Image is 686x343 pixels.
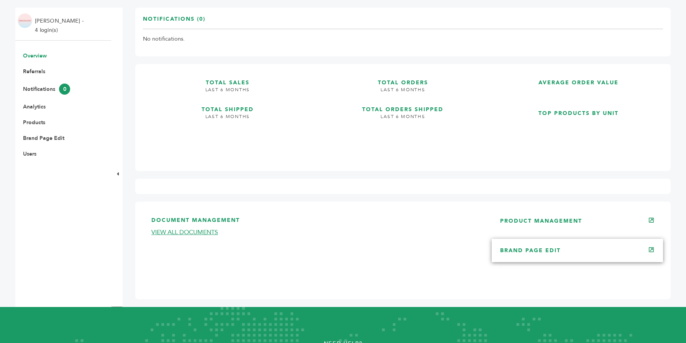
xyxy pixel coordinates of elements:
li: [PERSON_NAME] - 4 login(s) [35,16,85,35]
a: TOTAL ORDERS LAST 6 MONTHS TOTAL ORDERS SHIPPED LAST 6 MONTHS [318,72,488,157]
td: No notifications. [143,29,663,49]
a: AVERAGE ORDER VALUE [494,72,663,96]
a: Overview [23,52,47,59]
a: TOTAL SALES LAST 6 MONTHS TOTAL SHIPPED LAST 6 MONTHS [143,72,312,157]
a: Notifications0 [23,85,70,93]
a: TOP PRODUCTS BY UNIT [494,102,663,157]
h3: TOTAL SHIPPED [143,98,312,113]
h4: LAST 6 MONTHS [318,113,488,126]
a: PRODUCT MANAGEMENT [500,217,582,225]
a: BRAND PAGE EDIT [500,247,561,254]
h3: AVERAGE ORDER VALUE [494,72,663,87]
a: Analytics [23,103,46,110]
h3: TOTAL ORDERS [318,72,488,87]
a: Products [23,119,45,126]
h3: TOTAL SALES [143,72,312,87]
h4: LAST 6 MONTHS [143,87,312,99]
span: 0 [59,84,70,95]
a: Brand Page Edit [23,135,64,142]
a: VIEW ALL DOCUMENTS [151,228,218,236]
h3: TOP PRODUCTS BY UNIT [494,102,663,117]
a: Referrals [23,68,45,75]
h3: TOTAL ORDERS SHIPPED [318,98,488,113]
h3: Notifications (0) [143,15,205,29]
h4: LAST 6 MONTHS [318,87,488,99]
h3: DOCUMENT MANAGEMENT [151,217,477,228]
h4: LAST 6 MONTHS [143,113,312,126]
a: Users [23,150,36,158]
